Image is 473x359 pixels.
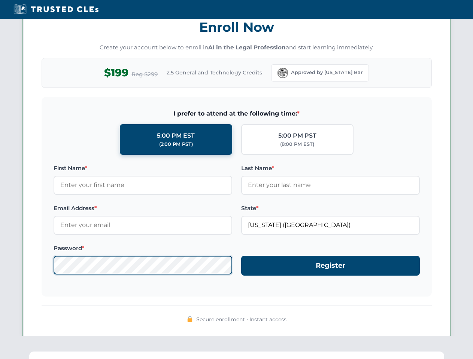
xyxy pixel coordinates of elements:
[42,15,432,39] h3: Enroll Now
[54,109,420,119] span: I prefer to attend at the following time:
[278,131,316,141] div: 5:00 PM PST
[104,64,128,81] span: $199
[54,164,232,173] label: First Name
[54,216,232,234] input: Enter your email
[291,69,363,76] span: Approved by [US_STATE] Bar
[54,176,232,194] input: Enter your first name
[54,204,232,213] label: Email Address
[167,68,262,77] span: 2.5 General and Technology Credits
[159,141,193,148] div: (2:00 PM PST)
[241,204,420,213] label: State
[241,216,420,234] input: Florida (FL)
[196,315,286,323] span: Secure enrollment • Instant access
[42,43,432,52] p: Create your account below to enroll in and start learning immediately.
[241,164,420,173] label: Last Name
[187,316,193,322] img: 🔒
[241,176,420,194] input: Enter your last name
[208,44,286,51] strong: AI in the Legal Profession
[280,141,314,148] div: (8:00 PM EST)
[157,131,195,141] div: 5:00 PM EST
[54,244,232,253] label: Password
[11,4,101,15] img: Trusted CLEs
[241,256,420,276] button: Register
[131,70,158,79] span: Reg $299
[278,68,288,78] img: Florida Bar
